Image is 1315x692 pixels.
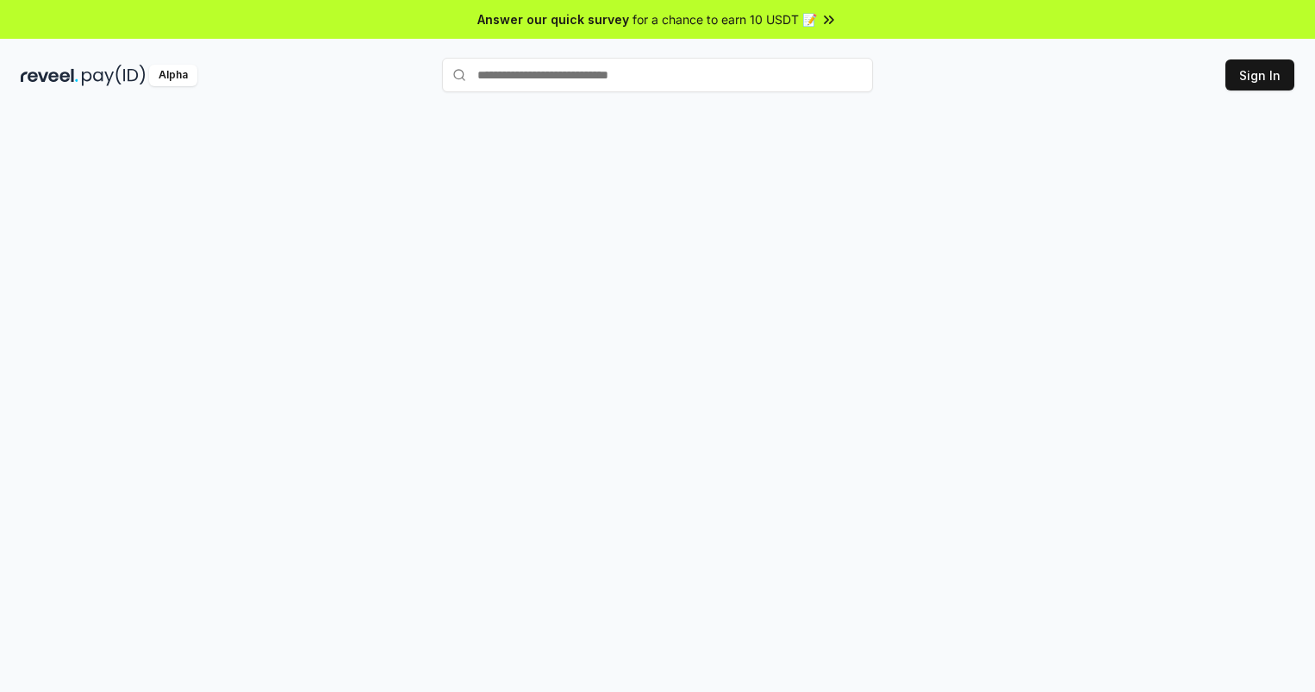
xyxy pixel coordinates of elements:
button: Sign In [1225,59,1294,90]
img: pay_id [82,65,146,86]
span: for a chance to earn 10 USDT 📝 [633,10,817,28]
div: Alpha [149,65,197,86]
span: Answer our quick survey [477,10,629,28]
img: reveel_dark [21,65,78,86]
